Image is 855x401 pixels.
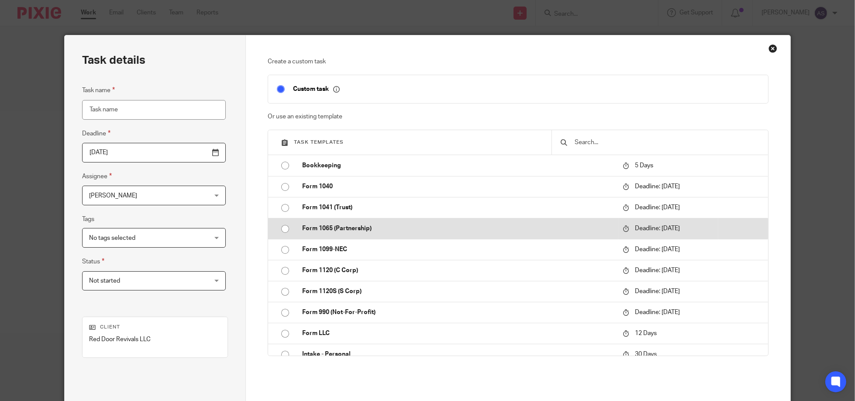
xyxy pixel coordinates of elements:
input: Pick a date [82,143,226,162]
span: 5 Days [635,162,653,169]
span: No tags selected [89,235,135,241]
p: Intake - Personal [302,350,614,359]
span: 30 Days [635,351,657,357]
p: Form 1041 (Trust) [302,203,614,212]
label: Status [82,256,104,266]
span: Deadline: [DATE] [635,267,680,273]
p: Red Door Revivals LLC [89,335,221,344]
label: Assignee [82,171,112,181]
p: Bookkeeping [302,161,614,170]
h2: Task details [82,53,145,68]
p: Form 1040 [302,182,614,191]
p: Or use an existing template [268,112,769,121]
span: Deadline: [DATE] [635,288,680,294]
p: Form 1099-NEC [302,245,614,254]
label: Tags [82,215,94,224]
input: Task name [82,100,226,120]
span: Deadline: [DATE] [635,225,680,232]
p: Form 1120S (S Corp) [302,287,614,296]
span: [PERSON_NAME] [89,193,137,199]
span: Deadline: [DATE] [635,183,680,190]
label: Task name [82,85,115,95]
p: Client [89,324,221,331]
span: Not started [89,278,120,284]
input: Search... [574,138,759,147]
p: Form LLC [302,329,614,338]
p: Form 990 (Not-For-Profit) [302,308,614,317]
p: Form 1120 (C Corp) [302,266,614,275]
span: Deadline: [DATE] [635,309,680,315]
p: Create a custom task [268,57,769,66]
p: Custom task [293,85,340,93]
span: Deadline: [DATE] [635,246,680,252]
label: Deadline [82,128,110,138]
p: Form 1065 (Partnership) [302,224,614,233]
span: Task templates [294,140,344,145]
span: 12 Days [635,330,657,336]
div: Close this dialog window [769,44,777,53]
span: Deadline: [DATE] [635,204,680,211]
